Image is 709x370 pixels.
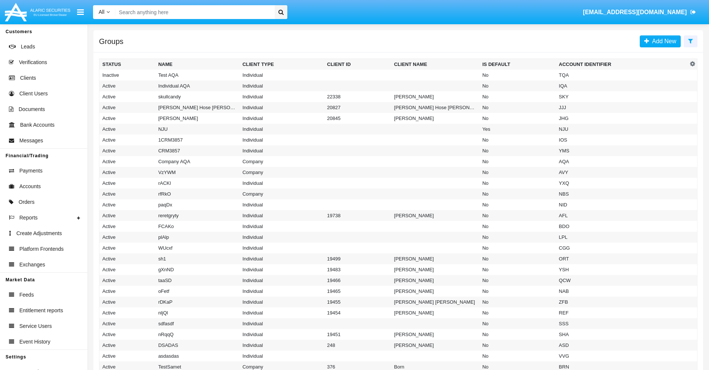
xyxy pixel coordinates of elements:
td: Active [99,243,156,253]
span: Verifications [19,58,47,66]
td: Individual [239,199,324,210]
td: Active [99,318,156,329]
td: Individual [239,243,324,253]
td: REF [556,307,688,318]
td: No [479,340,556,351]
td: No [479,351,556,361]
td: Individual [239,340,324,351]
span: Create Adjustments [16,230,62,237]
a: [EMAIL_ADDRESS][DOMAIN_NAME] [579,2,700,23]
td: WUcxf [155,243,239,253]
td: Individual [239,318,324,329]
td: Individual [239,264,324,275]
td: No [479,102,556,113]
td: 19738 [324,210,391,221]
td: reretgryty [155,210,239,221]
td: Individual [239,91,324,102]
td: Active [99,156,156,167]
td: Individual [239,145,324,156]
td: [PERSON_NAME] Hose [PERSON_NAME] [391,102,479,113]
input: Search [115,5,272,19]
h5: Groups [99,38,124,44]
td: JJJ [556,102,688,113]
td: Inactive [99,70,156,80]
td: BDO [556,221,688,232]
td: SKY [556,91,688,102]
td: Active [99,297,156,307]
td: No [479,156,556,167]
td: Individual [239,135,324,145]
td: rACKl [155,178,239,189]
td: No [479,178,556,189]
td: gXnND [155,264,239,275]
th: Client Type [239,59,324,70]
td: [PERSON_NAME] [391,286,479,297]
span: All [99,9,105,15]
td: No [479,167,556,178]
span: Service Users [19,322,52,330]
td: [PERSON_NAME] [391,253,479,264]
td: Active [99,210,156,221]
td: Active [99,232,156,243]
td: No [479,286,556,297]
td: YXQ [556,178,688,189]
td: oFetf [155,286,239,297]
td: Individual [239,210,324,221]
td: [PERSON_NAME] [391,329,479,340]
td: Individual [239,351,324,361]
td: NAB [556,286,688,297]
td: 19454 [324,307,391,318]
span: Bank Accounts [20,121,55,129]
span: Exchanges [19,261,45,269]
td: [PERSON_NAME] [391,264,479,275]
th: Account Identifier [556,59,688,70]
td: IOS [556,135,688,145]
td: No [479,318,556,329]
td: No [479,307,556,318]
td: No [479,329,556,340]
td: Individual [239,102,324,113]
td: No [479,232,556,243]
td: Individual [239,286,324,297]
td: Individual [239,113,324,124]
td: Active [99,167,156,178]
span: Payments [19,167,42,175]
td: No [479,264,556,275]
td: YMS [556,145,688,156]
td: [PERSON_NAME] [391,340,479,351]
span: Reports [19,214,38,222]
td: 248 [324,340,391,351]
td: Active [99,253,156,264]
span: Platform Frontends [19,245,64,253]
td: Active [99,340,156,351]
td: ZFB [556,297,688,307]
td: No [479,91,556,102]
td: 19466 [324,275,391,286]
td: Company [239,156,324,167]
td: 19465 [324,286,391,297]
td: [PERSON_NAME] [391,307,479,318]
td: JHG [556,113,688,124]
td: AQA [556,156,688,167]
td: AFL [556,210,688,221]
td: Active [99,329,156,340]
td: ASD [556,340,688,351]
td: Individual [239,307,324,318]
span: Feeds [19,291,34,299]
th: Is Default [479,59,556,70]
td: SHA [556,329,688,340]
span: Orders [19,198,35,206]
span: Client Users [19,90,48,98]
td: Company [239,189,324,199]
td: No [479,243,556,253]
td: TQA [556,70,688,80]
td: Individual [239,124,324,135]
td: No [479,297,556,307]
td: sdfasdf [155,318,239,329]
td: No [479,253,556,264]
span: Clients [20,74,36,82]
td: rDKaP [155,297,239,307]
td: Company [239,167,324,178]
td: 19455 [324,297,391,307]
td: Active [99,102,156,113]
